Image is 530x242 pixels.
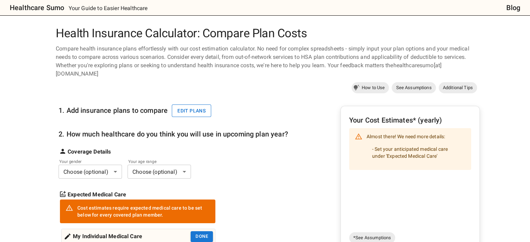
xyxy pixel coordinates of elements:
[68,148,111,156] strong: Coverage Details
[349,115,471,126] h6: Your Cost Estimates* (yearly)
[392,82,436,93] a: See Assumptions
[53,45,477,78] div: Compare health insurance plans effortlessly with our cost estimation calculator. No need for comp...
[349,234,395,241] span: *See Assumptions
[59,165,122,179] div: Choose (optional)
[64,231,142,242] div: My Individual Medical Care
[358,84,389,91] span: How to Use
[439,82,477,93] a: Additional Tips
[392,84,436,91] span: See Assumptions
[172,104,211,117] button: Edit plans
[128,165,191,179] div: Choose (optional)
[59,128,288,140] h6: 2. How much healthcare do you think you will use in upcoming plan year?
[68,190,126,199] strong: Expected Medical Care
[53,26,477,40] h1: Health Insurance Calculator: Compare Plan Costs
[352,82,389,93] a: How to Use
[367,130,466,168] div: Almost there! We need more details:
[69,4,148,13] p: Your Guide to Easier Healthcare
[191,231,213,242] button: Done
[77,202,210,221] div: Cost estimates require expected medical care to be set below for every covered plan member.
[367,143,466,162] li: - Set your anticipated medical care under 'Expected Medical Care'
[439,84,477,91] span: Additional Tips
[10,2,64,13] h6: Healthcare Sumo
[128,158,181,164] label: Your age range
[4,2,64,13] a: Healthcare Sumo
[59,104,215,117] h6: 1. Add insurance plans to compare
[506,2,520,13] a: Blog
[59,158,112,164] label: Your gender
